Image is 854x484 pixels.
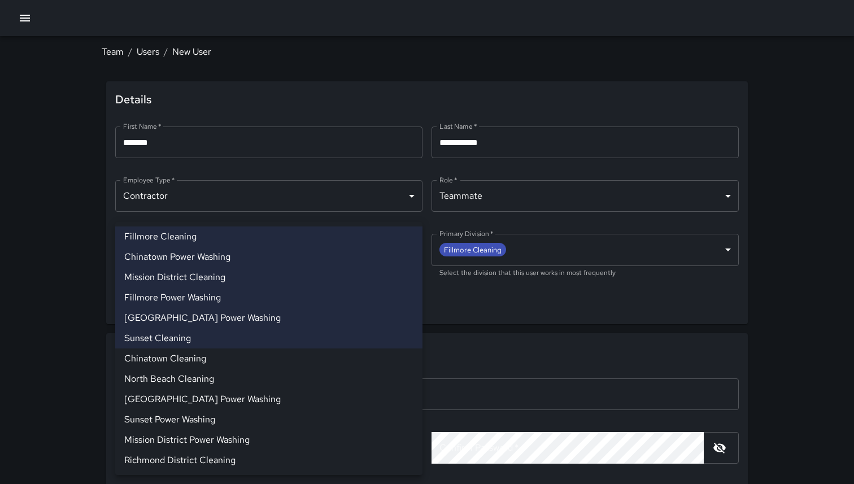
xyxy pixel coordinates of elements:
[115,226,422,247] li: Fillmore Cleaning
[115,308,422,328] li: [GEOGRAPHIC_DATA] Power Washing
[115,267,422,287] li: Mission District Cleaning
[115,247,422,267] li: Chinatown Power Washing
[115,450,422,470] li: Richmond District Cleaning
[115,287,422,308] li: Fillmore Power Washing
[115,369,422,389] li: North Beach Cleaning
[115,389,422,409] li: [GEOGRAPHIC_DATA] Power Washing
[115,328,422,348] li: Sunset Cleaning
[115,409,422,430] li: Sunset Power Washing
[115,348,422,369] li: Chinatown Cleaning
[115,430,422,450] li: Mission District Power Washing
